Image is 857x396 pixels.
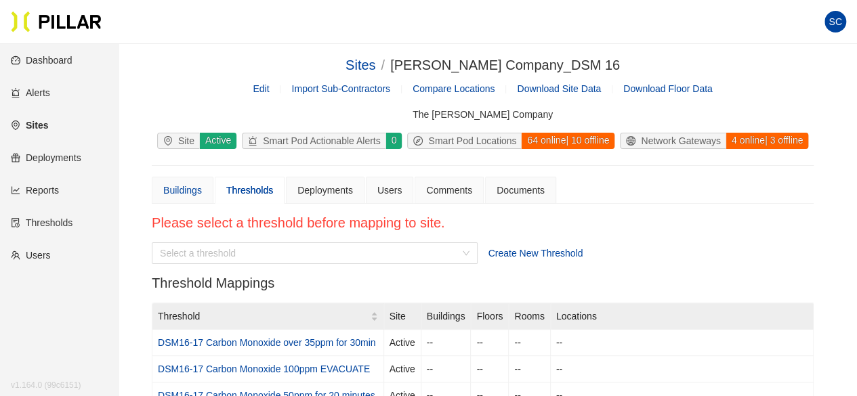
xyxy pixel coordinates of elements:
span: environment [163,136,178,146]
td: -- [551,330,814,356]
span: Download Site Data [517,83,601,94]
div: Network Gateways [621,133,726,148]
div: 4 online | 3 offline [726,133,808,149]
th: Floors [471,303,509,330]
td: Active [384,330,421,356]
a: dashboardDashboard [11,55,72,66]
a: exceptionThresholds [11,217,72,228]
div: Deployments [297,183,353,198]
td: -- [551,356,814,382]
div: Buildings [163,183,202,198]
span: Threshold [158,309,371,324]
a: line-chartReports [11,185,59,196]
td: -- [421,356,472,382]
div: 64 online | 10 offline [521,133,614,149]
img: Pillar Technologies [11,11,102,32]
a: alertAlerts [11,87,50,98]
div: Users [377,183,402,198]
a: Sites [346,58,375,72]
th: Site [384,303,421,330]
span: Create New Threshold [488,248,583,259]
div: Comments [426,183,472,198]
div: Smart Pod Locations [408,133,522,148]
h3: Threshold Mappings [152,275,814,292]
th: Locations [551,303,814,330]
span: SC [829,11,841,32]
span: global [626,136,641,146]
th: Buildings [421,303,472,330]
span: alert [248,136,263,146]
td: -- [471,330,509,356]
div: 0 [385,133,402,149]
div: Active [199,133,236,149]
div: Smart Pod Actionable Alerts [243,133,386,148]
span: / [381,58,385,72]
td: -- [421,330,472,356]
a: teamUsers [11,250,51,261]
div: Documents [497,183,545,198]
a: environmentSites [11,120,48,131]
span: compass [413,136,428,146]
span: Download Floor Data [623,83,713,94]
td: Active [384,356,421,382]
div: Thresholds [226,183,273,198]
th: Rooms [509,303,550,330]
a: alertSmart Pod Actionable Alerts0 [239,133,404,149]
a: Compare Locations [413,83,495,94]
a: DSM16-17 Carbon Monoxide 100ppm EVACUATE [158,364,370,374]
div: [PERSON_NAME] Company_DSM 16 [390,55,620,76]
td: -- [509,330,550,356]
a: DSM16-17 Carbon Monoxide over 35ppm for 30min [158,337,375,348]
td: -- [509,356,550,382]
td: -- [471,356,509,382]
h3: Please select a threshold before mapping to site. [152,215,814,232]
span: Import Sub-Contractors [291,83,390,94]
div: Site [158,133,200,148]
a: Edit [253,83,269,94]
div: The [PERSON_NAME] Company [152,107,814,122]
a: giftDeployments [11,152,81,163]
